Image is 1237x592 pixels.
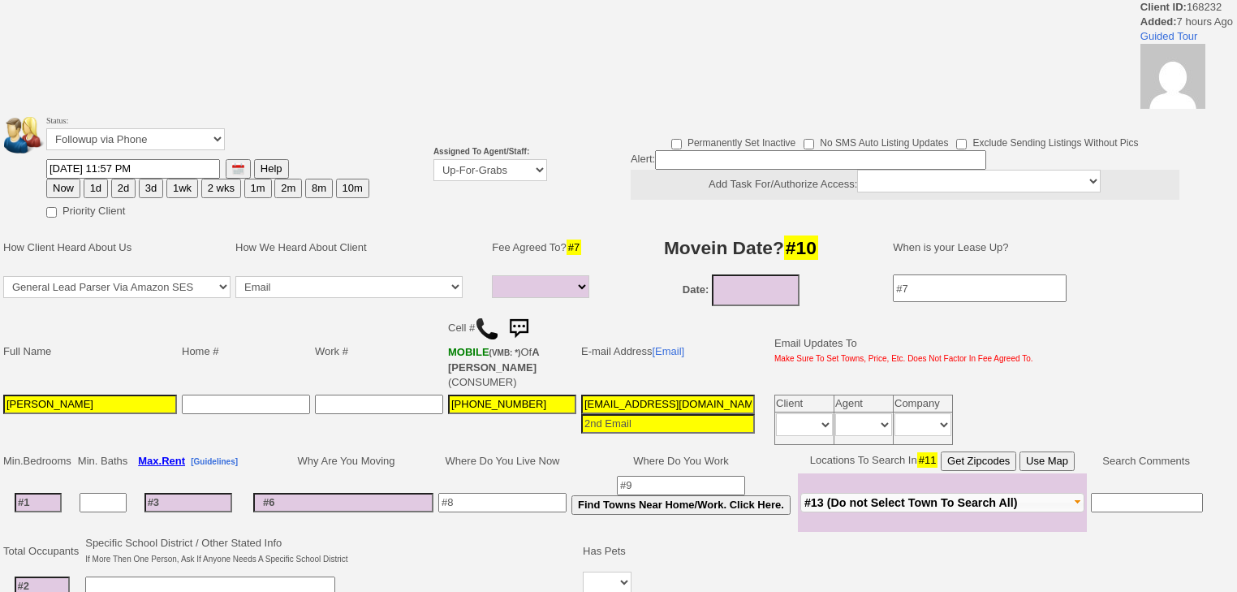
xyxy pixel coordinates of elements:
[502,313,535,345] img: sms.png
[804,132,948,150] label: No SMS Auto Listing Updates
[433,147,529,156] b: Assigned To Agent/Staff:
[162,455,185,467] span: Rent
[804,496,1018,509] span: #13 (Do not Select Town To Search All)
[46,200,125,218] label: Priority Client
[567,240,581,255] span: #7
[191,455,238,467] a: [Guidelines]
[917,452,938,468] span: #11
[83,534,350,569] td: Specific School District / Other Stated Info
[15,493,62,512] input: #1
[489,223,597,272] td: Fee Agreed To?
[254,159,289,179] button: Help
[166,179,198,198] button: 1wk
[1,534,83,569] td: Total Occupants
[312,310,446,392] td: Work #
[1140,1,1187,13] b: Client ID:
[179,310,312,392] td: Home #
[956,139,967,149] input: Exclude Sending Listings Without Pics
[24,455,71,467] span: Bedrooms
[75,449,130,473] td: Min. Baths
[446,310,579,392] td: Cell # Of (CONSUMER)
[956,132,1138,150] label: Exclude Sending Listings Without Pics
[144,493,232,512] input: #3
[85,555,347,564] font: If More Then One Person, Ask If Anyone Needs A Specific School District
[46,179,80,198] button: Now
[1140,15,1177,28] b: Added:
[683,283,709,296] b: Date:
[941,452,1016,471] button: Get Zipcodes
[671,132,795,150] label: Permanently Set Inactive
[448,346,489,358] font: MOBILE
[336,179,369,198] button: 10m
[631,170,1179,200] center: Add Task For/Authorize Access:
[579,310,757,392] td: E-mail Address
[111,179,136,198] button: 2d
[244,179,272,198] button: 1m
[1,449,75,473] td: Min.
[774,354,1033,363] font: Make Sure To Set Towns, Price, Etc. Does Not Factor In Fee Agreed To.
[201,179,241,198] button: 2 wks
[608,233,875,262] h3: Movein Date?
[1087,449,1206,473] td: Search Comments
[569,449,793,473] td: Where Do You Work
[775,395,834,413] td: Client
[810,454,1075,466] nobr: Locations To Search In
[475,317,499,341] img: call.png
[438,493,567,512] input: #8
[46,207,57,218] input: Priority Client
[581,414,755,434] input: 2nd Email
[305,179,333,198] button: 8m
[877,223,1205,272] td: When is your Lease Up?
[1019,452,1075,471] button: Use Map
[84,179,108,198] button: 1d
[251,449,436,473] td: Why Are You Moving
[232,163,244,175] img: [calendar icon]
[233,223,481,272] td: How We Heard About Client
[804,139,814,149] input: No SMS Auto Listing Updates
[834,395,894,413] td: Agent
[1140,44,1205,109] img: a8b487b8e4c66ff857e4596e59793223
[448,346,520,358] b: Verizon Wireless
[631,150,1179,200] div: Alert:
[138,455,185,467] b: Max.
[894,395,953,413] td: Company
[46,116,225,146] font: Status:
[800,493,1084,512] button: #13 (Do not Select Town To Search All)
[139,179,163,198] button: 3d
[274,179,302,198] button: 2m
[581,395,755,414] input: 1st Email - Question #0
[571,495,791,515] button: Find Towns Near Home/Work. Click Here.
[617,476,745,495] input: #9
[893,274,1067,302] input: #7
[784,236,818,260] span: #10
[253,493,433,512] input: #6
[652,345,684,357] a: [Email]
[580,534,634,569] td: Has Pets
[762,310,1036,392] td: Email Updates To
[191,457,238,466] b: [Guidelines]
[489,348,521,357] font: (VMB: *)
[4,117,53,153] img: people.png
[1140,30,1198,42] a: Guided Tour
[1,310,179,392] td: Full Name
[1,223,233,272] td: How Client Heard About Us
[436,449,569,473] td: Where Do You Live Now
[671,139,682,149] input: Permanently Set Inactive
